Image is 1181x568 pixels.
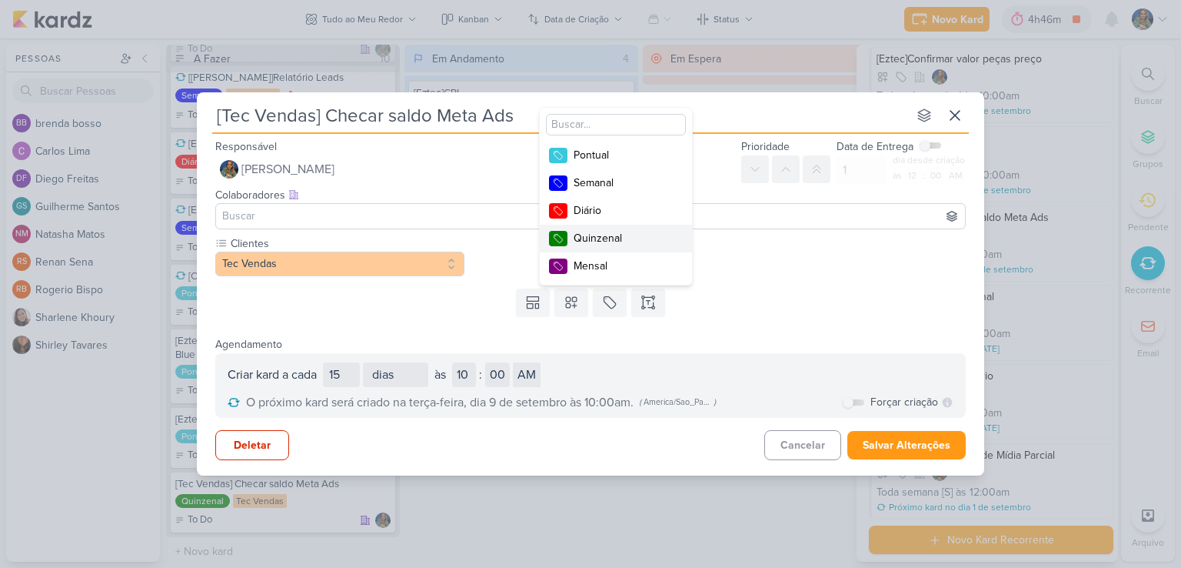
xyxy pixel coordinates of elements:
[215,252,464,276] button: Tec Vendas
[215,187,966,203] div: Colaboradores
[540,142,692,169] button: Pontual
[540,197,692,225] button: Diário
[215,155,735,183] button: [PERSON_NAME]
[574,258,674,274] div: Mensal
[764,430,841,460] button: Cancelar
[219,207,962,226] input: Buscar
[923,169,926,182] div: :
[220,160,238,179] img: Isabella Gutierres
[893,154,966,167] div: dia desde criação
[540,169,692,197] button: Semanal
[228,366,317,384] div: Criar kard a cada
[241,160,334,179] span: [PERSON_NAME]
[714,396,717,409] div: )
[212,102,907,129] input: Kard Sem Título
[574,202,674,219] div: Diário
[434,366,446,384] div: às
[893,169,903,182] div: às
[229,236,464,252] label: Clientes
[847,431,966,459] button: Salvar Alterações
[741,140,790,153] label: Prioridade
[574,230,674,246] div: Quinzenal
[215,338,282,351] label: Agendamento
[870,394,938,410] label: Forçar criação
[837,139,913,155] label: Data de Entrega
[215,140,277,153] label: Responsável
[215,430,289,460] button: Deletar
[540,252,692,280] button: Mensal
[574,175,674,191] div: Semanal
[246,393,634,412] span: O próximo kard será criado na terça-feira, dia 9 de setembro às 10:00am.
[540,225,692,252] button: Quinzenal
[574,147,674,163] div: Pontual
[479,366,482,384] div: :
[640,396,642,409] div: (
